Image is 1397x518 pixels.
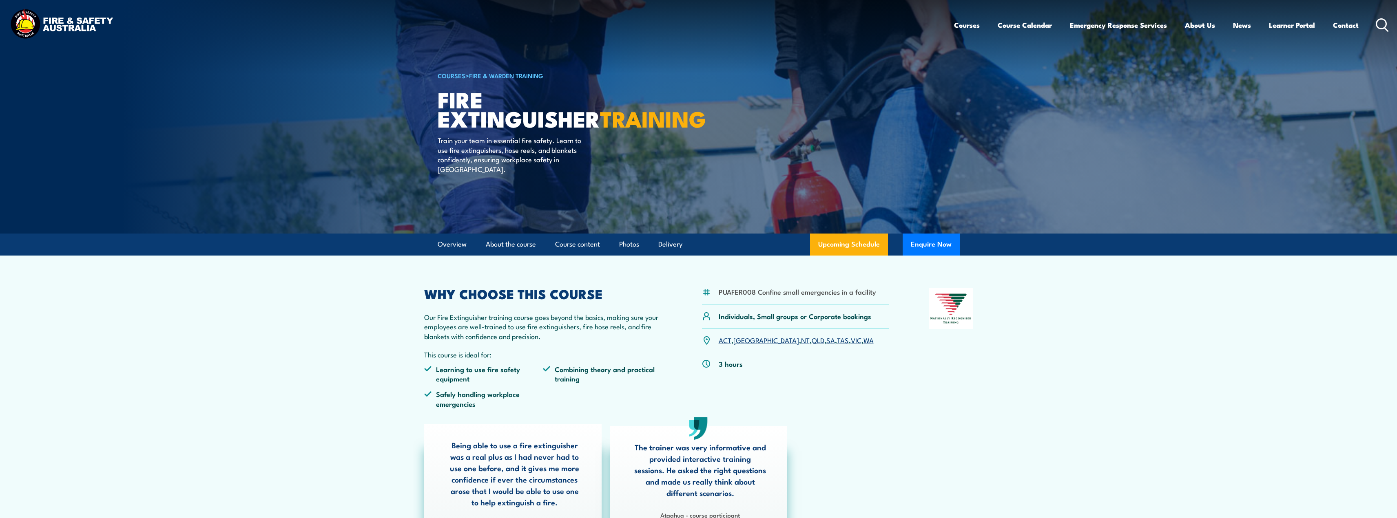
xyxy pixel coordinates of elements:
a: ACT [719,335,731,345]
h6: > [438,71,639,80]
p: Being able to use a fire extinguisher was a real plus as I had never had to use one before, and i... [448,439,581,508]
a: About Us [1185,14,1215,36]
a: NT [801,335,810,345]
li: Learning to use fire safety equipment [424,364,543,384]
a: Overview [438,234,467,255]
p: Individuals, Small groups or Corporate bookings [719,311,871,321]
a: WA [863,335,874,345]
a: TAS [837,335,849,345]
p: This course is ideal for: [424,350,662,359]
p: Train your team in essential fire safety. Learn to use fire extinguishers, hose reels, and blanke... [438,135,587,174]
a: Photos [619,234,639,255]
a: Contact [1333,14,1359,36]
p: Our Fire Extinguisher training course goes beyond the basics, making sure your employees are well... [424,312,662,341]
p: , , , , , , , [719,335,874,345]
img: Nationally Recognised Training logo. [929,288,973,329]
p: The trainer was very informative and provided interactive training sessions. He asked the right q... [634,441,767,498]
a: Courses [954,14,980,36]
a: About the course [486,234,536,255]
a: Emergency Response Services [1070,14,1167,36]
a: Fire & Warden Training [469,71,543,80]
li: Combining theory and practical training [543,364,662,384]
a: VIC [851,335,861,345]
li: Safely handling workplace emergencies [424,389,543,408]
a: News [1233,14,1251,36]
h2: WHY CHOOSE THIS COURSE [424,288,662,299]
a: Upcoming Schedule [810,234,888,256]
a: Course content [555,234,600,255]
p: 3 hours [719,359,743,368]
button: Enquire Now [903,234,960,256]
li: PUAFER008 Confine small emergencies in a facility [719,287,876,296]
h1: Fire Extinguisher [438,90,639,128]
a: Learner Portal [1269,14,1315,36]
a: SA [826,335,835,345]
a: COURSES [438,71,465,80]
a: QLD [812,335,824,345]
a: Delivery [658,234,682,255]
a: Course Calendar [998,14,1052,36]
strong: TRAINING [600,101,706,135]
a: [GEOGRAPHIC_DATA] [733,335,799,345]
